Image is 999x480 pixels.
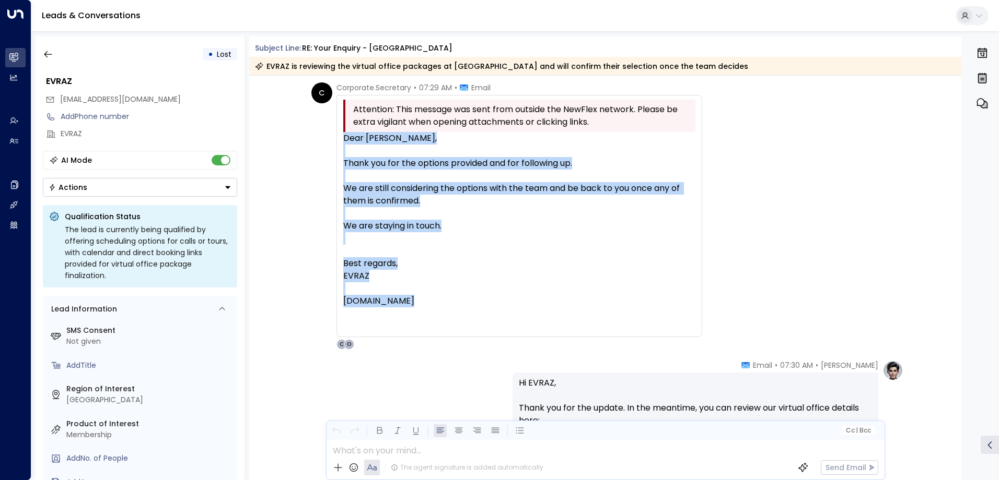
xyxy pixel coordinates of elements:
div: Membership [66,429,233,440]
span: Lost [217,49,231,59]
span: Dear [PERSON_NAME], [343,132,437,145]
span: Best regards, [343,257,398,270]
div: The agent signature is added automatically [391,463,543,472]
div: C [336,339,347,350]
span: 07:29 AM [419,82,452,93]
div: AddNo. of People [66,453,233,464]
span: Email [753,360,772,370]
span: • [775,360,777,370]
span: We are staying in touch. [343,220,442,232]
span: [PERSON_NAME] [821,360,878,370]
img: profile-logo.png [882,360,903,381]
div: EVRAZ is reviewing the virtual office packages at [GEOGRAPHIC_DATA] and will confirm their select... [255,61,748,71]
span: We are still considering the options with the team and be back to you once any of them is confirmed. [343,182,695,207]
div: Actions [49,183,87,192]
span: | [856,427,858,434]
div: AI Mode [61,155,92,165]
button: Undo [330,424,343,437]
div: Not given [66,336,233,347]
img: image002.png@01DBFA4B.CBD18A00 [343,307,392,315]
span: corporate.secretary@evraz.com [60,94,181,105]
button: Redo [348,424,361,437]
span: • [414,82,416,93]
label: Region of Interest [66,383,233,394]
div: EVRAZ [46,75,237,88]
label: SMS Consent [66,325,233,336]
a: Leads & Conversations [42,9,141,21]
div: [GEOGRAPHIC_DATA] [66,394,233,405]
div: • [208,45,213,64]
a: [DOMAIN_NAME] [343,295,414,307]
p: Qualification Status [65,211,231,222]
button: Actions [43,178,237,197]
label: Product of Interest [66,418,233,429]
div: O [344,339,354,350]
button: Cc|Bcc [841,426,875,436]
div: The lead is currently being qualified by offering scheduling options for calls or tours, with cal... [65,224,231,281]
span: Corporate.Secretary [336,82,411,93]
img: image001.jpg@01DBFA4B.CBD18A00 [343,246,392,249]
div: Button group with a nested menu [43,178,237,197]
span: Attention: This message was sent from outside the NewFlex network. Please be extra vigilant when ... [353,103,693,128]
span: Subject Line: [255,43,301,53]
span: Thank you for the options provided and for following up. [343,157,572,170]
div: AddPhone number [61,111,237,122]
span: 07:30 AM [780,360,813,370]
div: EVRAZ [61,128,237,139]
div: AddTitle [66,360,233,371]
div: Lead Information [48,304,117,315]
span: EVRAZ [343,270,369,282]
span: Cc Bcc [845,427,870,434]
div: RE: Your enquiry - [GEOGRAPHIC_DATA] [302,43,452,54]
span: Email [471,82,491,93]
span: • [455,82,457,93]
span: • [816,360,818,370]
div: C [311,82,332,103]
span: [EMAIL_ADDRESS][DOMAIN_NAME] [60,94,181,104]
